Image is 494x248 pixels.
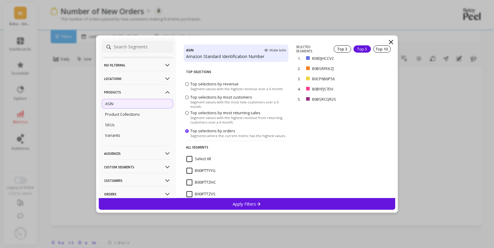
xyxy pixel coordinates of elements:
[104,186,171,202] p: Orders
[104,159,171,175] p: Custom Segments
[104,71,171,86] p: Locations
[186,54,286,60] p: Amazon Standard Identification Number
[186,168,215,174] span: B00IFTTYYG
[373,45,391,53] div: Top 10
[104,173,171,188] p: Customers
[105,101,113,106] p: ASIN
[104,57,171,73] p: No filtering
[104,84,171,100] p: Products
[186,47,194,54] h4: ASIN
[190,133,286,138] span: Segments where the current metric has the highest values.
[190,86,284,91] span: Segment values with the highest revenue over a 6 month.
[312,66,363,71] p: B0BSRFKKZJ
[312,96,364,102] p: B0BSRCQR2S
[186,141,286,154] p: All Segments
[190,110,261,115] span: Top selections by most returning sales
[186,156,211,162] span: Select All
[298,66,304,71] p: 2.
[105,133,120,138] p: Variants
[233,201,261,207] p: Apply Filters
[264,48,286,53] span: Hide Info
[190,81,239,86] span: Top selections by revenue
[298,56,304,61] p: 1.
[186,66,286,78] p: Top Selections
[105,112,140,117] p: Product Collections
[104,146,171,161] p: Audiences
[105,122,115,127] p: SKUs
[190,128,235,133] span: Top selections by orders
[298,96,304,102] p: 5.
[186,179,216,185] span: B00IFTTZHC
[312,56,363,61] p: B083JHCCV2
[298,76,304,81] p: 3.
[102,41,173,53] input: Search Segments
[186,191,215,197] span: B00IFTTZVS
[312,86,362,92] p: B0BYFJS7DV
[190,94,252,100] span: Top selections by most customers
[312,76,363,81] p: B0CP6B6P56
[354,45,371,53] div: Top 5
[296,45,326,53] p: SELECTED SEGMENTS
[298,86,304,92] p: 4.
[334,45,351,53] div: Top 3
[190,115,287,124] span: Segment values with the highest revenue from returning customers over a 6 month.
[190,100,287,109] span: Segment values with the most new customers over a 6 month.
